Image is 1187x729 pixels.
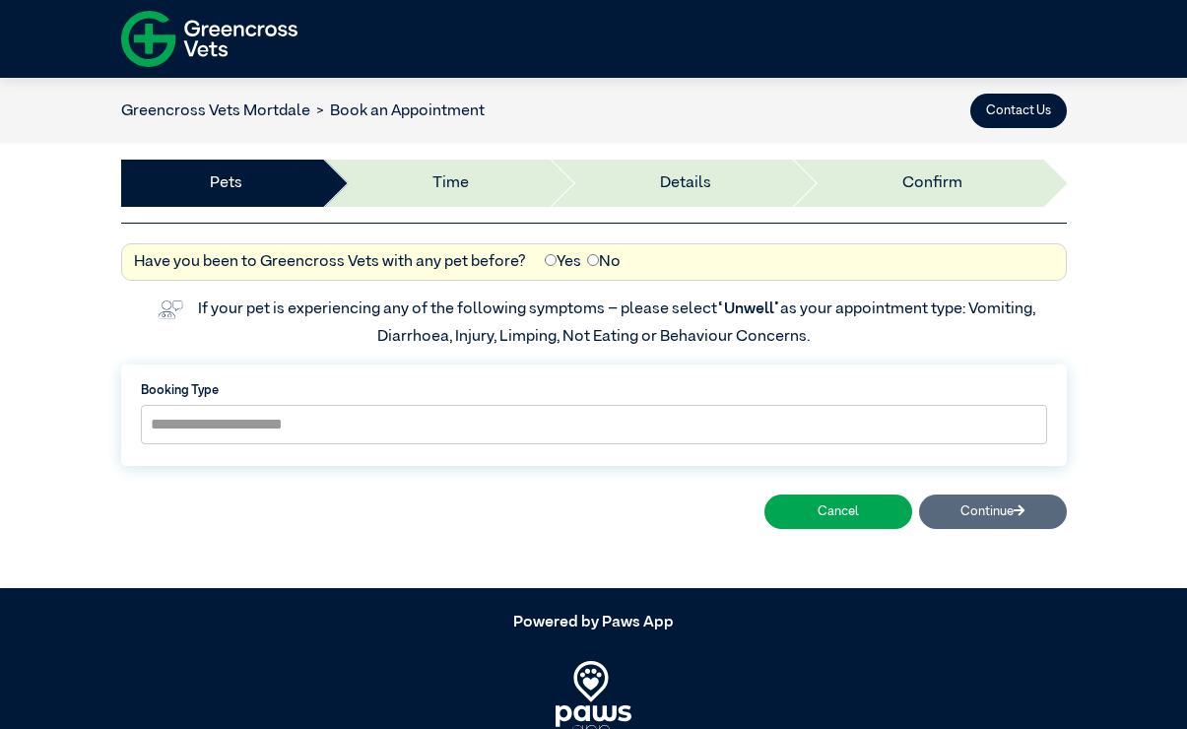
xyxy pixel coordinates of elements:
[310,99,486,123] li: Book an Appointment
[587,250,621,274] label: No
[141,381,1047,400] label: Booking Type
[134,250,526,274] label: Have you been to Greencross Vets with any pet before?
[717,301,780,317] span: “Unwell”
[121,99,486,123] nav: breadcrumb
[587,254,599,266] input: No
[210,171,242,195] a: Pets
[121,5,297,73] img: f-logo
[121,614,1067,632] h5: Powered by Paws App
[198,301,1038,345] label: If your pet is experiencing any of the following symptoms – please select as your appointment typ...
[121,103,310,119] a: Greencross Vets Mortdale
[152,294,189,325] img: vet
[970,94,1067,128] button: Contact Us
[545,250,581,274] label: Yes
[545,254,557,266] input: Yes
[764,495,912,529] button: Cancel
